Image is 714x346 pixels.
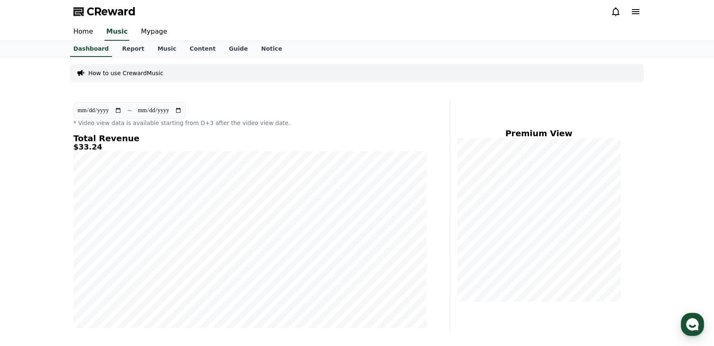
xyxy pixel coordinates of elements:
a: Notice [255,41,289,57]
a: Home [67,23,100,41]
a: Report [115,41,151,57]
h4: Premium View [457,129,621,138]
span: CReward [87,5,136,18]
p: * Video view data is available starting from D+3 after the video view date. [73,119,427,127]
a: Dashboard [70,41,112,57]
a: How to use CrewardMusic [88,69,163,77]
a: CReward [73,5,136,18]
a: Mypage [134,23,174,41]
a: Music [151,41,183,57]
h5: $33.24 [73,143,427,151]
a: Content [183,41,222,57]
a: Guide [222,41,255,57]
p: ~ [127,106,132,115]
h4: Total Revenue [73,134,427,143]
a: Music [104,23,129,41]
